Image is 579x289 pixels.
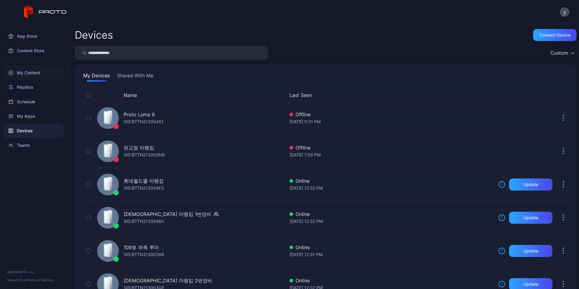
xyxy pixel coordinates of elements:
div: 롯데월드몰 마뗑킴 [124,177,164,185]
button: Update [509,245,552,257]
div: Offline [289,111,493,118]
button: Last Seen [289,92,491,99]
button: Custom [547,46,577,60]
div: [DEMOGRAPHIC_DATA] 마뗑킴 1번장비 [124,210,211,218]
div: [DATE] 12:32 PM [289,185,493,192]
button: Connect device [533,29,577,41]
div: SID: BTTN213003XB [124,251,164,258]
div: [DATE] 12:32 PM [289,218,493,225]
div: SID: BTTN213003NB [124,151,165,159]
div: Update Device [496,92,550,99]
a: Devices [4,124,64,138]
a: Content Store [4,43,64,58]
div: [DATE] 1:59 PM [289,151,493,159]
button: My Devices [82,72,111,82]
div: Offline [289,144,493,151]
div: SID: BTTN21300451 [124,118,163,125]
div: Update [524,182,538,187]
div: Proto Luma 9 [124,111,155,118]
a: Teams [4,138,64,153]
div: Online [289,177,493,185]
a: App Store [4,29,64,43]
button: y [560,7,569,17]
a: Terms Of Service [28,278,53,282]
div: Update [524,249,538,253]
div: Update [524,215,538,220]
div: SID: BTTN213004F3 [124,185,164,192]
button: Name [124,92,137,99]
div: © 2025 PROTO, Inc. [7,270,60,275]
a: Schedule [4,95,64,109]
div: Online [289,210,493,218]
div: [DATE] 12:31 PM [289,251,493,258]
h2: Devices [75,30,113,40]
a: My Apps [4,109,64,124]
div: 판교점 마뗑킴 [124,144,154,151]
div: Online [289,244,493,251]
div: Custom [550,50,568,56]
div: Connect device [539,33,571,37]
button: Update [509,178,552,191]
span: Version 1.12.0 • [7,278,28,282]
button: Update [509,212,552,224]
div: 109호 좌측 루마 [124,244,159,251]
div: [DEMOGRAPHIC_DATA] 마뗑킴 2번장비 [124,277,212,284]
a: Playlists [4,80,64,95]
div: [DATE] 5:31 PM [289,118,493,125]
div: Options [557,92,569,99]
div: SID: BTTN213004BV [124,218,164,225]
a: My Content [4,66,64,80]
div: Online [289,277,493,284]
div: Update [524,282,538,287]
button: Shared With Me [116,72,154,82]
